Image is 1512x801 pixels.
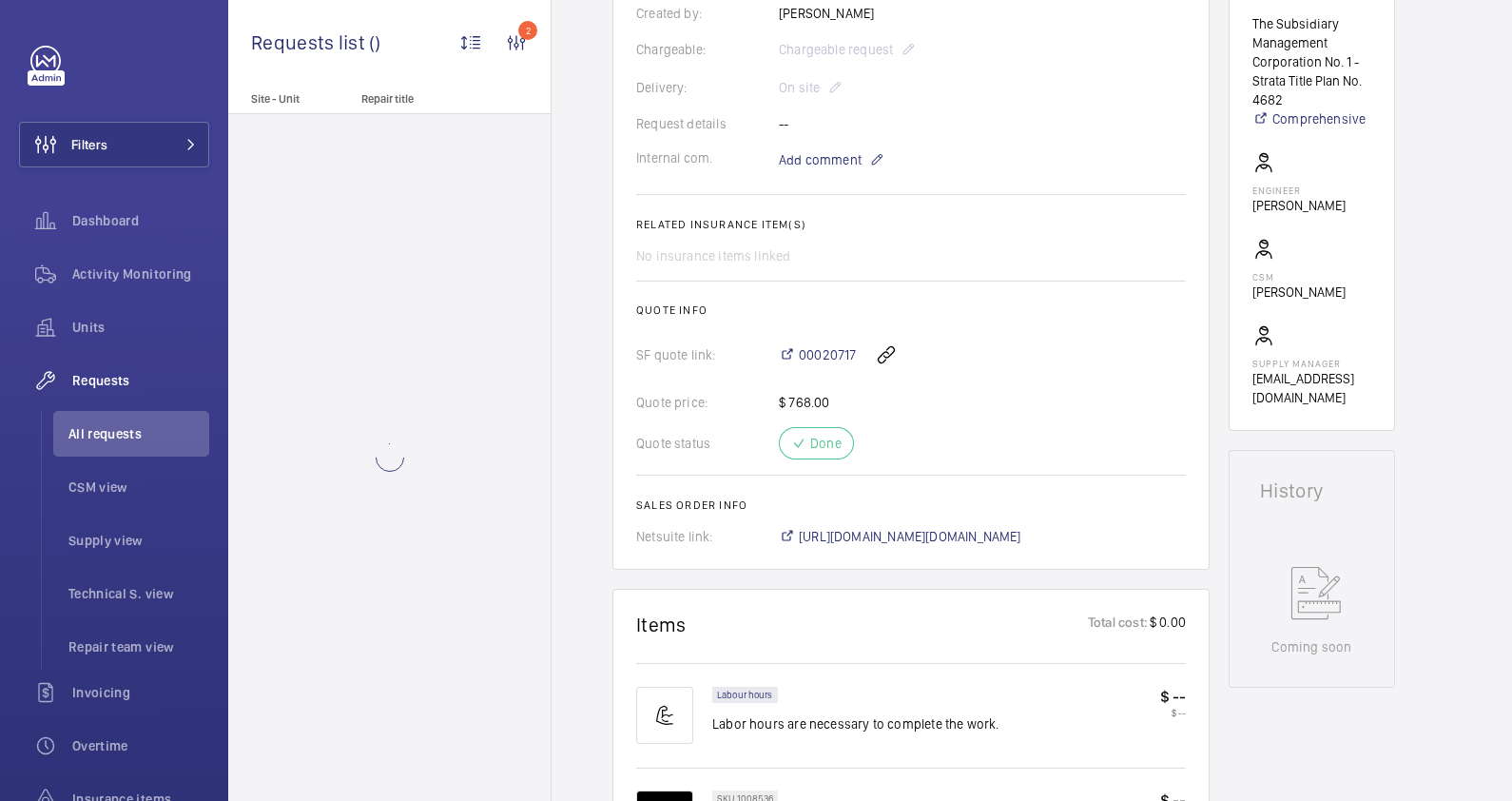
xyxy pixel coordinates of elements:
[779,345,856,364] a: 00020717
[1088,613,1148,636] p: Total cost:
[251,30,369,54] span: Requests list
[1252,271,1346,283] p: CSM
[1260,481,1364,500] h1: History
[1160,687,1186,707] p: $ --
[1252,185,1346,196] p: Engineer
[1160,707,1186,718] p: $ --
[1148,613,1186,636] p: $ 0.00
[1252,14,1371,109] p: The Subsidiary Management Corporation No. 1 - Strata Title Plan No. 4682
[636,218,1186,231] h2: Related insurance item(s)
[1271,637,1351,656] p: Coming soon
[779,527,1021,546] a: [URL][DOMAIN_NAME][DOMAIN_NAME]
[68,424,209,443] span: All requests
[361,92,487,106] p: Repair title
[72,264,209,283] span: Activity Monitoring
[228,92,354,106] p: Site - Unit
[72,683,209,702] span: Invoicing
[779,150,862,169] span: Add comment
[799,527,1021,546] span: [URL][DOMAIN_NAME][DOMAIN_NAME]
[1252,358,1371,369] p: Supply manager
[1252,109,1371,128] a: Comprehensive
[636,613,687,636] h1: Items
[1252,369,1371,407] p: [EMAIL_ADDRESS][DOMAIN_NAME]
[68,531,209,550] span: Supply view
[72,318,209,337] span: Units
[636,687,693,744] img: muscle-sm.svg
[68,584,209,603] span: Technical S. view
[1252,196,1346,215] p: [PERSON_NAME]
[72,211,209,230] span: Dashboard
[71,135,107,154] span: Filters
[799,345,856,364] span: 00020717
[72,736,209,755] span: Overtime
[68,478,209,497] span: CSM view
[712,714,999,733] p: Labor hours are necessary to complete the work.
[717,692,773,698] p: Labour hours
[636,303,1186,317] h2: Quote info
[68,637,209,656] span: Repair team view
[1252,283,1346,302] p: [PERSON_NAME]
[19,122,209,167] button: Filters
[72,371,209,390] span: Requests
[636,498,1186,512] h2: Sales order info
